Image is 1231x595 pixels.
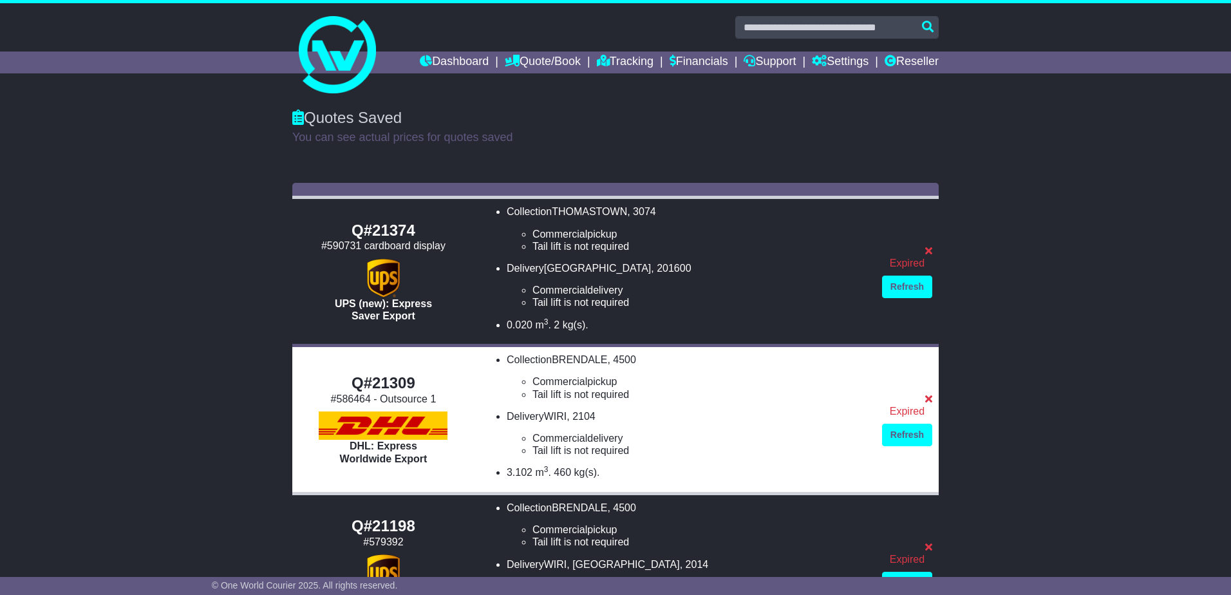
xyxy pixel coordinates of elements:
[651,263,691,274] span: , 201600
[532,388,869,401] li: Tail lift is not required
[507,319,532,330] span: 0.020
[299,393,468,405] div: #586464 - Outsource 1
[367,259,399,297] img: UPS (new): Express Saver Export
[507,205,869,252] li: Collection
[299,240,468,252] div: #590731 cardboard display
[299,517,468,536] div: Q#21198
[532,285,587,296] span: Commercial
[882,257,932,269] div: Expired
[535,319,550,330] span: m .
[507,467,532,478] span: 3.102
[532,284,869,296] li: delivery
[299,222,468,240] div: Q#21374
[567,411,595,422] span: , 2104
[885,52,939,73] a: Reseller
[882,276,932,298] a: Refresh
[544,465,549,474] sup: 3
[532,296,869,308] li: Tail lift is not required
[532,229,587,240] span: Commercial
[744,52,796,73] a: Support
[507,410,869,457] li: Delivery
[882,553,932,565] div: Expired
[563,319,588,330] span: kg(s).
[532,444,869,457] li: Tail lift is not required
[532,240,869,252] li: Tail lift is not required
[544,263,652,274] span: [GEOGRAPHIC_DATA]
[335,298,432,321] span: UPS (new): Express Saver Export
[670,52,728,73] a: Financials
[597,52,653,73] a: Tracking
[505,52,581,73] a: Quote/Book
[812,52,869,73] a: Settings
[292,109,939,127] div: Quotes Saved
[367,554,399,593] img: UPS (new): Express Saver Export
[554,467,571,478] span: 460
[507,502,869,549] li: Collection
[607,502,635,513] span: , 4500
[544,411,567,422] span: WIRI
[299,374,468,393] div: Q#21309
[680,559,708,570] span: , 2014
[882,424,932,446] a: Refresh
[552,502,607,513] span: BRENDALE
[507,262,869,309] li: Delivery
[544,317,549,326] sup: 3
[340,440,428,464] span: DHL: Express Worldwide Export
[532,536,869,548] li: Tail lift is not required
[627,206,655,217] span: , 3074
[535,467,550,478] span: m .
[544,559,680,570] span: WIRI, [GEOGRAPHIC_DATA]
[532,375,869,388] li: pickup
[532,228,869,240] li: pickup
[532,433,587,444] span: Commercial
[882,572,932,594] a: Refresh
[299,536,468,548] div: #579392
[292,131,939,145] p: You can see actual prices for quotes saved
[420,52,489,73] a: Dashboard
[532,376,587,387] span: Commercial
[532,524,587,535] span: Commercial
[554,319,559,330] span: 2
[552,354,607,365] span: BRENDALE
[532,524,869,536] li: pickup
[507,354,869,401] li: Collection
[574,467,599,478] span: kg(s).
[212,580,398,590] span: © One World Courier 2025. All rights reserved.
[882,405,932,417] div: Expired
[552,206,627,217] span: THOMASTOWN
[607,354,635,365] span: , 4500
[532,432,869,444] li: delivery
[319,411,447,440] img: DHL: Express Worldwide Export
